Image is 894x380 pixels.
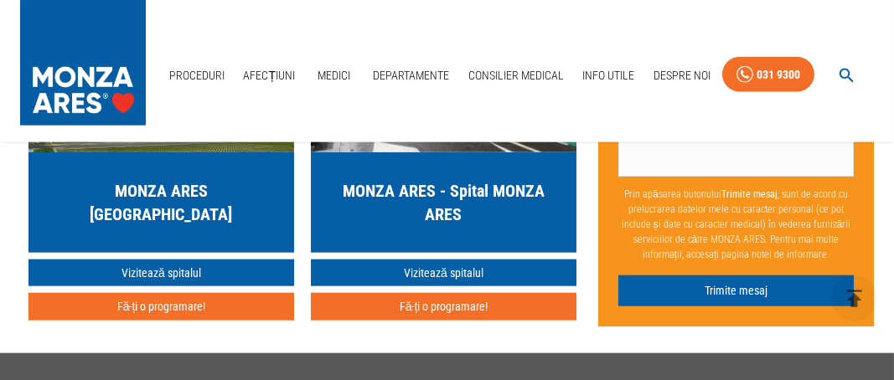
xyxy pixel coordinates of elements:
button: Trimite mesaj [618,275,854,306]
button: delete [831,275,877,321]
a: 031 9300 [722,57,814,93]
a: Afecțiuni [236,59,302,93]
h5: MONZA ARES - Spital MONZA ARES [324,179,563,226]
a: Vizitează spitalul [28,259,294,287]
a: Departamente [366,59,456,93]
a: Proceduri [163,59,231,93]
b: Trimite mesaj [721,188,778,200]
a: Info Utile [576,59,641,93]
div: 031 9300 [757,64,800,85]
a: Despre Noi [647,59,717,93]
a: Vizitează spitalul [311,259,576,287]
p: Prin apăsarea butonului , sunt de acord cu prelucrarea datelor mele cu caracter personal (ce pot ... [618,180,854,269]
h5: MONZA ARES [GEOGRAPHIC_DATA] [42,179,281,226]
a: Medici [307,59,361,93]
button: Fă-ți o programare! [28,293,294,321]
a: Consilier Medical [462,59,571,93]
button: Fă-ți o programare! [311,293,576,321]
